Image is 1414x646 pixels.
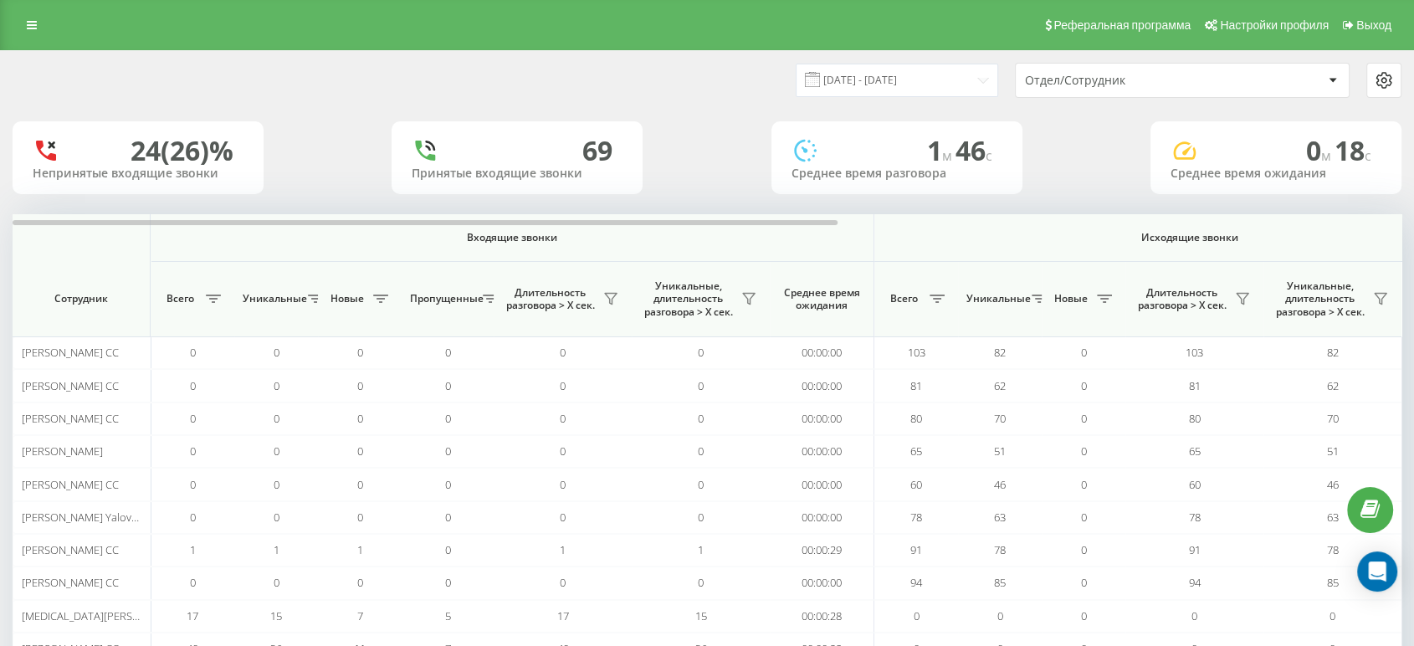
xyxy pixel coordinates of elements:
span: 0 [1081,411,1087,426]
div: Среднее время разговора [792,167,1002,181]
span: 0 [560,443,566,459]
span: 0 [1081,608,1087,623]
span: 60 [910,477,922,492]
span: 94 [1189,575,1201,590]
span: 0 [190,378,196,393]
td: 00:00:00 [770,435,874,468]
span: 82 [1327,345,1339,360]
div: 24 (26)% [131,135,233,167]
span: 81 [910,378,922,393]
span: 0 [190,443,196,459]
span: 0 [357,510,363,525]
span: 103 [908,345,925,360]
span: 17 [557,608,569,623]
span: 80 [1189,411,1201,426]
span: 0 [190,575,196,590]
span: 81 [1189,378,1201,393]
span: Выход [1356,18,1391,32]
span: 78 [1189,510,1201,525]
span: 0 [698,411,704,426]
span: Входящие звонки [194,231,830,244]
span: 62 [1327,378,1339,393]
div: Принятые входящие звонки [412,167,622,181]
span: 0 [445,378,451,393]
span: 62 [994,378,1006,393]
span: 0 [357,575,363,590]
span: 1 [698,542,704,557]
span: 0 [1191,608,1197,623]
span: 91 [910,542,922,557]
span: [PERSON_NAME] CC [22,411,119,426]
span: 85 [1327,575,1339,590]
span: 65 [1189,443,1201,459]
span: 0 [560,510,566,525]
span: 70 [1327,411,1339,426]
span: 17 [187,608,198,623]
span: 0 [1329,608,1335,623]
span: 0 [1081,345,1087,360]
span: Новые [1050,292,1092,305]
span: 0 [445,411,451,426]
span: Уникальные, длительность разговора > Х сек. [1272,279,1368,319]
span: 1 [190,542,196,557]
span: [PERSON_NAME] CC [22,575,119,590]
span: 0 [997,608,1003,623]
span: 0 [357,378,363,393]
span: 0 [274,510,279,525]
span: Пропущенные [410,292,478,305]
span: 46 [1327,477,1339,492]
span: 70 [994,411,1006,426]
span: 1 [560,542,566,557]
span: 0 [1081,510,1087,525]
span: Всего [883,292,925,305]
span: c [1365,146,1371,165]
span: 0 [445,477,451,492]
span: Новые [326,292,368,305]
span: 0 [1081,443,1087,459]
span: 0 [914,608,920,623]
span: 0 [560,575,566,590]
span: 18 [1335,132,1371,168]
span: 91 [1189,542,1201,557]
span: 0 [560,378,566,393]
span: 1 [274,542,279,557]
span: Уникальные [243,292,303,305]
div: Непринятые входящие звонки [33,167,243,181]
span: Длительность разговора > Х сек. [502,286,598,312]
span: 0 [560,411,566,426]
div: 69 [582,135,612,167]
div: Отдел/Сотрудник [1025,74,1225,88]
span: 0 [357,345,363,360]
span: [PERSON_NAME] CC [22,345,119,360]
span: 0 [1081,477,1087,492]
span: 0 [560,477,566,492]
span: 51 [994,443,1006,459]
span: 0 [274,575,279,590]
span: Всего [159,292,201,305]
td: 00:00:00 [770,402,874,435]
span: [PERSON_NAME] CC [22,542,119,557]
span: 0 [1081,378,1087,393]
span: 51 [1327,443,1339,459]
span: [PERSON_NAME] [22,443,103,459]
td: 00:00:00 [770,336,874,369]
span: 0 [357,443,363,459]
span: Настройки профиля [1220,18,1329,32]
span: 0 [1306,132,1335,168]
span: м [1321,146,1335,165]
div: Open Intercom Messenger [1357,551,1397,592]
span: Реферальная программа [1053,18,1191,32]
span: 5 [445,608,451,623]
span: 0 [357,477,363,492]
span: 0 [190,477,196,492]
span: 0 [698,575,704,590]
span: c [986,146,992,165]
span: [MEDICAL_DATA][PERSON_NAME] CC [22,608,201,623]
span: 1 [927,132,955,168]
td: 00:00:00 [770,567,874,599]
span: 94 [910,575,922,590]
span: 46 [994,477,1006,492]
span: [PERSON_NAME] Yalovenko CC [22,510,172,525]
span: 103 [1186,345,1203,360]
span: м [942,146,955,165]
